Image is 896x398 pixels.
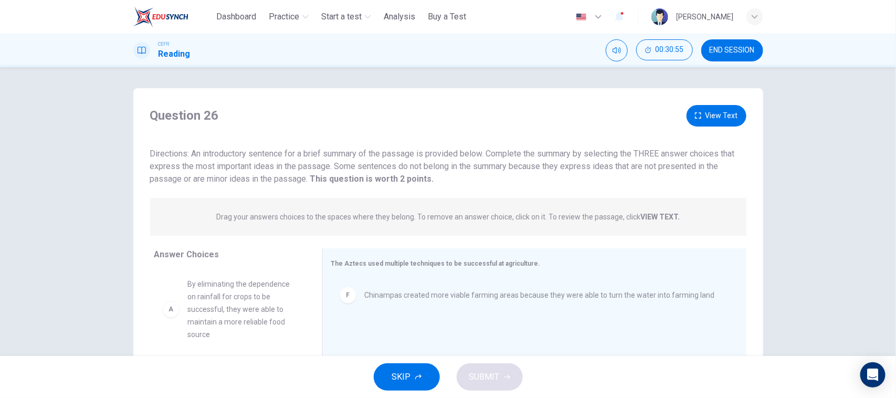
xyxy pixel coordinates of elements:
[159,40,170,48] span: CEFR
[677,11,734,23] div: [PERSON_NAME]
[321,11,362,23] span: Start a test
[374,363,440,391] button: SKIP
[163,301,180,318] div: A
[380,7,419,26] button: Analysis
[331,260,541,267] span: The Aztecs used multiple techniques to be successful at agriculture.
[133,6,213,27] a: ELTC logo
[150,149,735,184] span: Directions: An introductory sentence for a brief summary of the passage is provided below. Comple...
[606,39,628,61] div: Mute
[331,278,730,312] div: FChinampas created more viable farming areas because they were able to turn the water into farmin...
[159,48,191,60] h1: Reading
[154,269,305,349] div: ABy eliminating the dependence on rainfall for crops to be successful, they were able to maintain...
[384,11,415,23] span: Analysis
[651,8,668,25] img: Profile picture
[216,11,256,23] span: Dashboard
[860,362,886,387] div: Open Intercom Messenger
[365,289,715,301] span: Chinampas created more viable farming areas because they were able to turn the water into farming...
[640,213,680,221] strong: VIEW TEXT.
[133,6,188,27] img: ELTC logo
[216,213,680,221] p: Drag your answers choices to the spaces where they belong. To remove an answer choice, click on i...
[710,46,755,55] span: END SESSION
[392,370,411,384] span: SKIP
[265,7,313,26] button: Practice
[317,7,375,26] button: Start a test
[701,39,763,61] button: END SESSION
[150,107,219,124] h4: Question 26
[575,13,588,21] img: en
[188,278,297,341] span: By eliminating the dependence on rainfall for crops to be successful, they were able to maintain ...
[269,11,299,23] span: Practice
[687,105,746,127] button: View Text
[424,7,470,26] button: Buy a Test
[428,11,466,23] span: Buy a Test
[636,39,693,60] button: 00:30:55
[308,174,434,184] strong: This question is worth 2 points.
[636,39,693,61] div: Hide
[154,249,219,259] span: Answer Choices
[656,46,684,54] span: 00:30:55
[340,287,356,303] div: F
[212,7,260,26] button: Dashboard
